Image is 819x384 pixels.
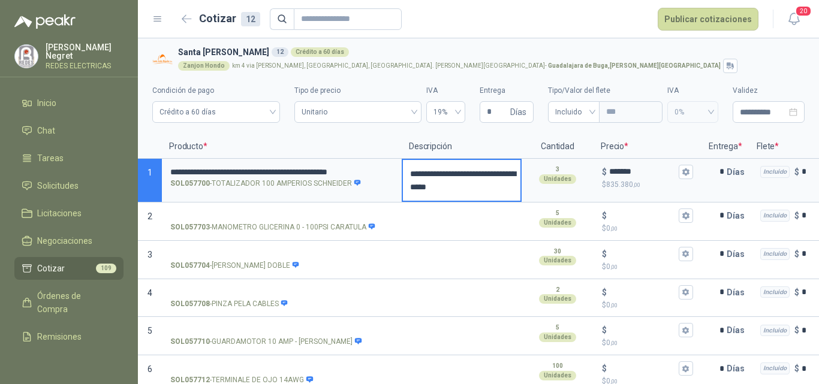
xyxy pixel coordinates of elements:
p: Descripción [402,135,522,159]
strong: Guadalajara de Buga , [PERSON_NAME][GEOGRAPHIC_DATA] [548,62,721,69]
strong: SOL057704 [170,260,210,271]
input: SOL057712-TERMINALE DE OJO 14AWG [170,364,393,373]
div: Unidades [539,174,576,184]
span: ,00 [610,225,618,232]
p: [PERSON_NAME] Negret [46,43,124,60]
span: 6 [147,364,152,374]
a: Configuración [14,353,124,376]
a: Inicio [14,92,124,114]
a: Negociaciones [14,229,124,252]
input: $$0,00 [609,326,676,335]
div: Incluido [760,362,790,374]
span: 19% [433,103,458,121]
p: - PINZA PELA CABLES [170,298,288,310]
div: Unidades [539,218,576,228]
span: Chat [37,124,55,137]
label: IVA [426,85,465,96]
p: 30 [554,247,561,256]
input: SOL057704-[PERSON_NAME] DOBLE [170,250,393,259]
label: Validez [733,85,805,96]
p: $ [794,323,799,337]
p: $ [602,337,693,349]
p: $ [794,209,799,222]
span: 0% [675,103,711,121]
strong: SOL057703 [170,222,210,233]
span: Negociaciones [37,234,92,247]
div: Incluido [760,210,790,222]
input: $$835.380,00 [609,167,676,176]
span: ,00 [610,340,618,346]
p: REDES ELECTRICAS [46,62,124,69]
p: $ [794,362,799,375]
div: Incluido [760,286,790,298]
div: 12 [241,12,260,26]
span: 0 [606,224,618,232]
label: Tipo/Valor del flete [548,85,663,96]
p: 2 [556,285,559,295]
p: 5 [556,323,559,332]
p: 3 [556,165,559,174]
p: $ [602,179,693,191]
input: SOL057700-TOTALIZADOR 100 AMPERIOS SCHNEIDER [170,168,393,177]
span: 3 [147,250,152,259]
span: Inicio [37,96,56,110]
p: - GUARDAMOTOR 10 AMP - [PERSON_NAME] [170,336,362,347]
label: Entrega [480,85,534,96]
button: $$0,00 [679,247,693,261]
h2: Cotizar [199,10,260,27]
span: ,00 [610,302,618,309]
span: ,00 [610,264,618,270]
h3: Santa [PERSON_NAME] [178,46,800,59]
a: Remisiones [14,325,124,348]
span: Solicitudes [37,179,79,192]
span: ,00 [633,182,640,188]
p: Días [727,318,749,342]
a: Solicitudes [14,174,124,197]
p: $ [602,165,607,179]
span: 0 [606,262,618,271]
span: Tareas [37,152,64,165]
div: Unidades [539,371,576,380]
span: 109 [96,264,116,273]
p: Días [727,160,749,184]
p: $ [602,223,693,234]
a: Licitaciones [14,202,124,225]
button: $$835.380,00 [679,165,693,179]
span: Incluido [555,103,592,121]
label: IVA [667,85,718,96]
p: - [PERSON_NAME] DOBLE [170,260,300,271]
p: Producto [162,135,402,159]
div: Crédito a 60 días [291,47,349,57]
p: - MANOMETRO GLICERINA 0 - 100PSI CARATULA [170,222,376,233]
span: 4 [147,288,152,298]
p: 5 [556,208,559,218]
p: 100 [552,361,563,371]
p: Días [727,242,749,266]
p: Entrega [701,135,749,159]
span: 0 [606,301,618,309]
strong: SOL057708 [170,298,210,310]
p: Días [727,280,749,304]
span: Licitaciones [37,207,82,220]
button: Publicar cotizaciones [658,8,758,31]
span: Órdenes de Compra [37,289,112,316]
input: $$0,00 [609,288,676,297]
img: Company Logo [15,45,38,68]
span: 835.380 [606,180,640,189]
button: $$0,00 [679,323,693,337]
p: Precio [594,135,701,159]
a: Chat [14,119,124,142]
span: Remisiones [37,330,82,343]
div: Unidades [539,294,576,304]
span: 5 [147,326,152,335]
a: Cotizar109 [14,257,124,280]
p: $ [602,300,693,311]
label: Condición de pago [152,85,280,96]
input: SOL057708-PINZA PELA CABLES [170,288,393,297]
div: Incluido [760,166,790,178]
a: Tareas [14,147,124,170]
img: Logo peakr [14,14,76,29]
div: Unidades [539,332,576,342]
input: $$0,00 [609,249,676,258]
p: $ [794,286,799,299]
